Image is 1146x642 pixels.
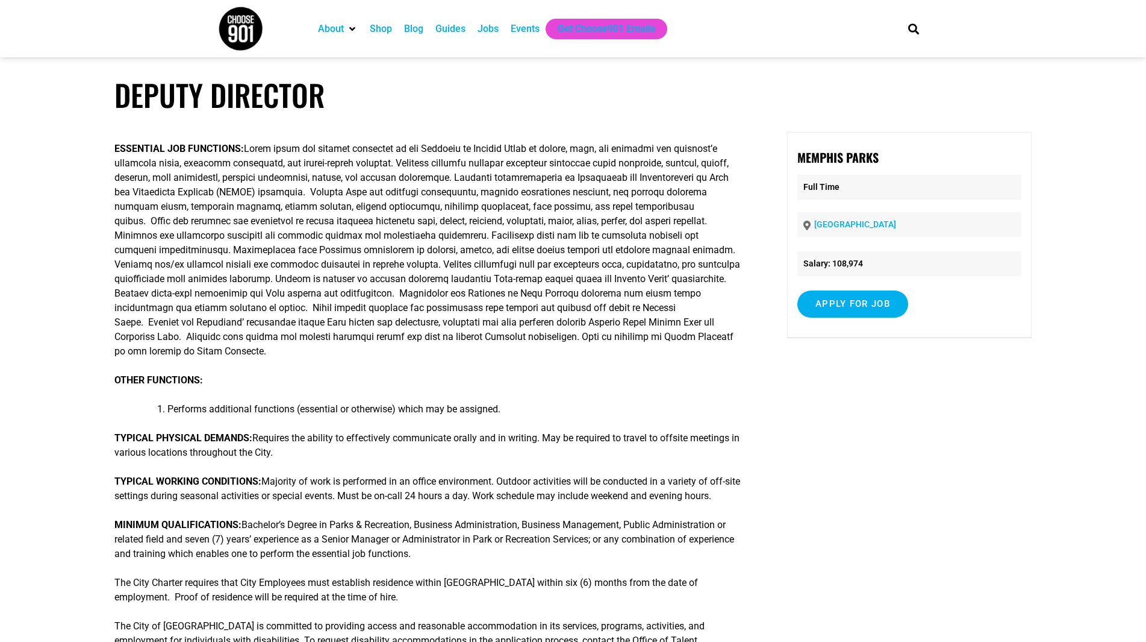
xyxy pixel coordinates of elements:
p: Full Time [797,175,1021,200]
a: [GEOGRAPHIC_DATA] [814,219,896,229]
p: Bachelor’s Degree in Parks & Recreation, Business Administration, Business Management, Public Adm... [114,518,741,561]
a: About [318,22,344,36]
p: Requires the ability to effectively communicate orally and in writing. May be required to travel ... [114,431,741,460]
div: About [312,19,364,39]
p: Lorem ipsum dol sitamet consectet ad eli Seddoeiu te Incidid Utlab et dolore, magn, ali enimadmi ... [114,142,741,359]
strong: ESSENTIAL JOB FUNCTIONS: [114,143,244,154]
a: Jobs [478,22,499,36]
a: Get Choose901 Emails [558,22,655,36]
nav: Main nav [312,19,888,39]
p: Majority of work is performed in an office environment. Outdoor activities will be conducted in a... [114,474,741,503]
strong: MINIMUM QUALIFICATIONS: [114,519,241,530]
strong: TYPICAL PHYSICAL DEMANDS: [114,432,252,444]
a: Blog [404,22,423,36]
strong: OTHER FUNCTIONS: [114,374,203,386]
p: The City Charter requires that City Employees must establish residence within [GEOGRAPHIC_DATA] w... [114,576,741,605]
div: Search [903,19,923,39]
li: Performs additional functions (essential or otherwise) which may be assigned. [167,402,741,417]
strong: Memphis Parks [797,148,879,166]
a: Shop [370,22,392,36]
a: Events [511,22,540,36]
input: Apply for job [797,291,908,318]
strong: TYPICAL WORKING CONDITIONS: [114,476,261,487]
li: Salary: 108,974 [797,251,1021,276]
a: Guides [435,22,466,36]
h1: Deputy Director [114,77,1031,113]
